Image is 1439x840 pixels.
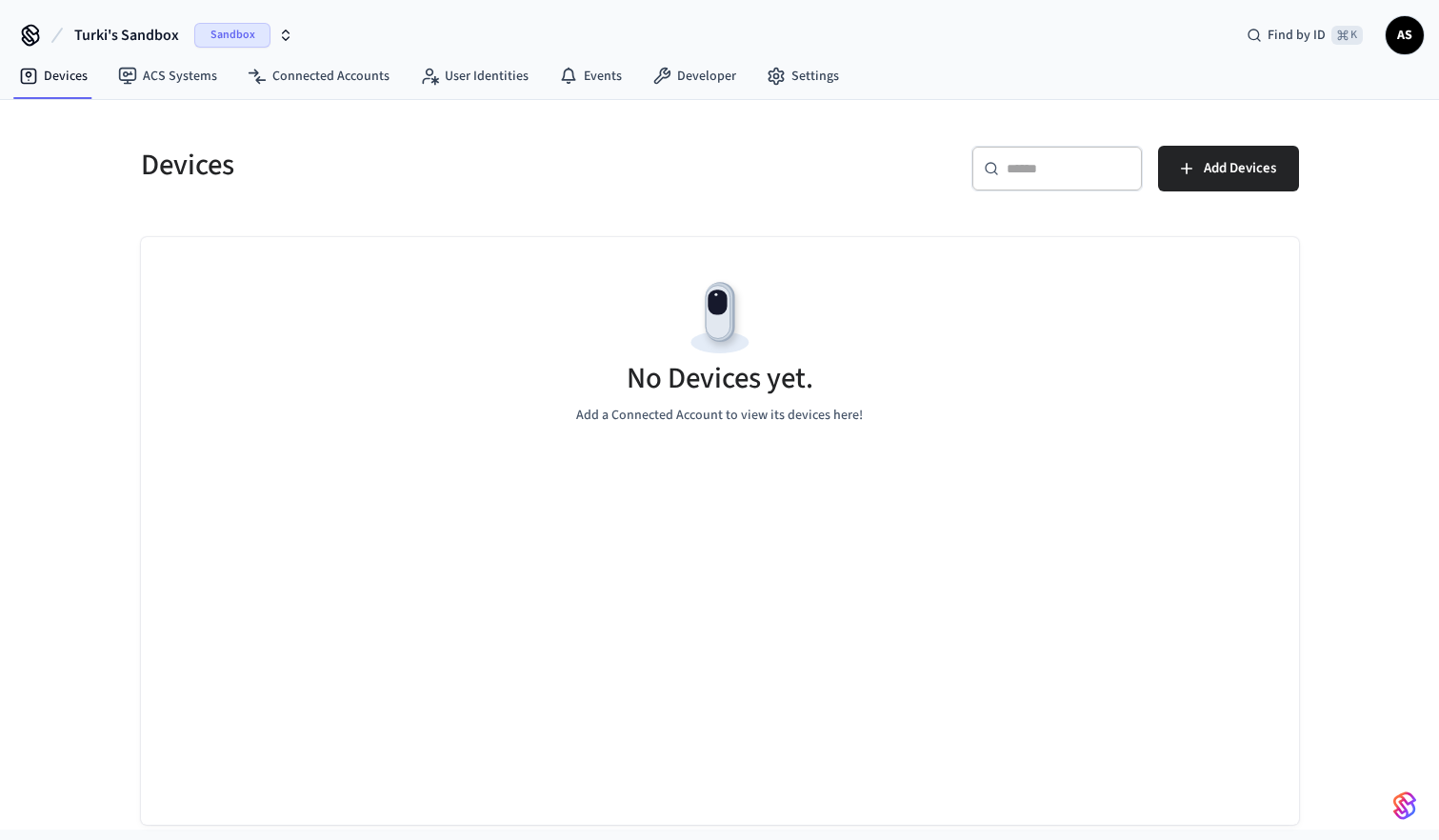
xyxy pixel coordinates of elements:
a: Developer [637,59,751,93]
p: Add a Connected Account to view its devices here! [576,406,863,426]
a: Settings [751,59,854,93]
span: AS [1388,18,1422,52]
a: Connected Accounts [232,59,405,93]
div: Find by ID⌘ K [1231,18,1378,52]
a: User Identities [405,59,544,93]
a: ACS Systems [103,59,232,93]
a: Devices [4,59,103,93]
button: Add Devices [1158,146,1299,191]
button: AS [1386,16,1424,54]
h5: Devices [141,146,709,185]
img: SeamLogoGradient.69752ec5.svg [1393,790,1416,821]
span: Turki's Sandbox [74,24,179,47]
h5: No Devices yet. [627,359,813,398]
span: Add Devices [1204,156,1276,181]
span: Sandbox [194,23,270,48]
a: Events [544,59,637,93]
span: Find by ID [1268,26,1326,45]
img: Devices Empty State [677,275,763,361]
span: ⌘ K [1331,26,1363,45]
